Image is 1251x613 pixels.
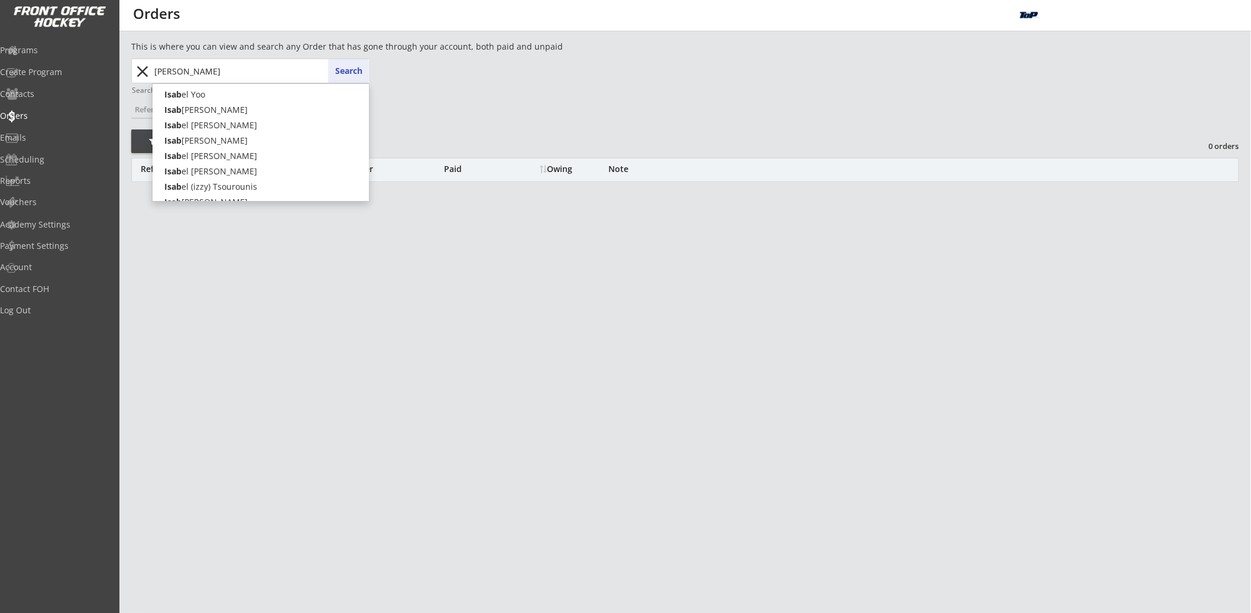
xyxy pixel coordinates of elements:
[131,106,182,113] div: Reference #
[1178,141,1239,151] div: 0 orders
[164,119,182,131] strong: Isab
[164,135,182,146] strong: Isab
[164,196,182,207] strong: Isab
[153,194,369,210] p: [PERSON_NAME]
[164,89,182,100] strong: Isab
[153,133,369,148] p: [PERSON_NAME]
[164,166,182,177] strong: Isab
[141,165,237,173] div: Reference #
[133,62,153,81] button: close
[164,150,182,161] strong: Isab
[152,59,370,83] input: Start typing name...
[153,87,369,102] p: el Yoo
[164,181,182,192] strong: Isab
[333,165,441,173] div: Organizer
[608,165,1239,173] div: Note
[164,104,182,115] strong: Isab
[153,102,369,118] p: [PERSON_NAME]
[153,179,369,194] p: el (izzy) Tsourounis
[153,148,369,164] p: el [PERSON_NAME]
[153,164,369,179] p: el [PERSON_NAME]
[540,165,608,173] div: Owing
[131,136,199,148] div: Filter
[132,86,166,94] div: Search by
[444,165,508,173] div: Paid
[131,41,630,53] div: This is where you can view and search any Order that has gone through your account, both paid and...
[328,59,370,83] button: Search
[153,118,369,133] p: el [PERSON_NAME]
